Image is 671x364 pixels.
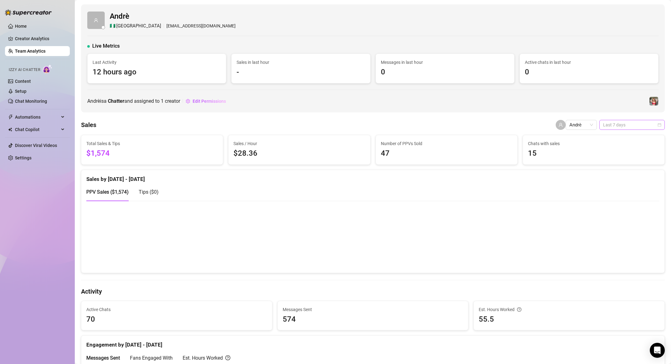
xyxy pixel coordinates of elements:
span: Messages Sent [283,306,463,313]
span: $28.36 [233,148,365,159]
span: Active chats in last hour [525,59,653,66]
h4: Activity [81,287,665,296]
span: 1 [161,98,164,104]
span: thunderbolt [8,115,13,120]
span: Sales in last hour [237,59,365,66]
h4: Sales [81,121,96,129]
span: Andrè [569,120,593,130]
a: Creator Analytics [15,34,65,44]
span: Izzy AI Chatter [9,67,40,73]
span: Andrè [110,11,236,22]
a: Settings [15,155,31,160]
span: user [94,18,98,22]
img: fit_meli007 [649,97,658,106]
b: Chatter [108,98,124,104]
span: Messages Sent [86,355,120,361]
span: Chat Copilot [15,125,59,135]
span: Active Chats [86,306,267,313]
img: Chat Copilot [8,127,12,132]
span: 0 [525,66,653,78]
span: Total Sales & Tips [86,140,218,147]
span: Automations [15,112,59,122]
span: PPV Sales ( $1,574 ) [86,189,129,195]
span: calendar [658,123,661,127]
span: Number of PPVs Sold [381,140,512,147]
span: 🇳🇬 [110,22,116,30]
span: question-circle [225,354,230,362]
button: Edit Permissions [185,96,226,106]
span: Last Activity [93,59,221,66]
span: - [237,66,365,78]
img: logo-BBDzfeDw.svg [5,9,52,16]
span: Chats with sales [528,140,659,147]
span: user [558,123,563,127]
span: Messages in last hour [381,59,509,66]
span: 70 [86,314,267,325]
img: AI Chatter [43,64,52,73]
span: Live Metrics [92,42,120,50]
span: Last 7 days [603,120,661,130]
span: 12 hours ago [93,66,221,78]
span: 0 [381,66,509,78]
a: Content [15,79,31,84]
a: Home [15,24,27,29]
div: Est. Hours Worked [479,306,659,313]
span: Tips ( $0 ) [139,189,159,195]
span: Sales / Hour [233,140,365,147]
span: Fans Engaged With [130,355,173,361]
span: 574 [283,314,463,325]
span: 47 [381,148,512,159]
span: Edit Permissions [193,99,226,104]
a: Chat Monitoring [15,99,47,104]
a: Discover Viral Videos [15,143,57,148]
a: Team Analytics [15,49,46,54]
div: Sales by [DATE] - [DATE] [86,170,659,183]
span: question-circle [517,306,521,313]
span: setting [186,99,190,103]
span: 15 [528,148,659,159]
div: Est. Hours Worked [183,354,230,362]
div: Engagement by [DATE] - [DATE] [86,336,659,349]
a: Setup [15,89,26,94]
div: Open Intercom Messenger [650,343,665,358]
span: 55.5 [479,314,659,325]
span: [GEOGRAPHIC_DATA] [116,22,161,30]
span: Andrè is a and assigned to creator [87,97,180,105]
div: [EMAIL_ADDRESS][DOMAIN_NAME] [110,22,236,30]
span: $1,574 [86,148,218,159]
